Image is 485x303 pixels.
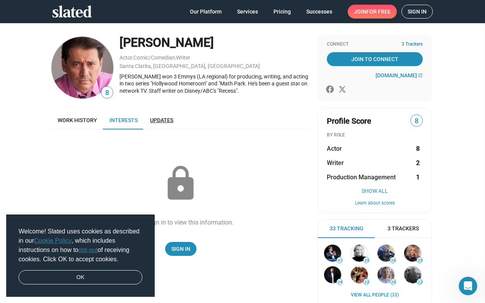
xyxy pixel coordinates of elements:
span: Production Management [327,173,396,181]
a: Work history [51,111,103,129]
span: for free [366,5,391,19]
span: Join [354,5,391,19]
mat-icon: open_in_new [418,73,423,78]
img: Mark Archuleta [51,37,113,99]
a: Pricing [267,5,297,19]
span: 8 [101,88,113,98]
img: Casey Twenter [404,266,421,283]
a: View all People (33) [351,292,399,298]
img: Liz Cardenas [404,245,421,262]
div: [PERSON_NAME] [120,34,310,51]
span: Pricing [273,5,291,19]
span: Successes [306,5,332,19]
span: 36 [390,258,396,263]
a: dismiss cookie message [19,270,142,285]
img: James Cullen Bressack [324,266,341,283]
span: , [175,56,176,60]
strong: 2 [416,159,420,167]
a: Our Platform [184,5,228,19]
div: [PERSON_NAME] won 3 Emmys (LA regional) for producing, writing, and acting in two series "Hollywo... [120,73,310,95]
span: Sign In [171,242,190,256]
img: Matthew Boyd [377,245,394,262]
span: 39 [364,258,369,263]
a: Actor [120,54,133,61]
div: BY ROLE [327,132,423,138]
span: , [133,56,133,60]
span: 3 Trackers [401,41,423,48]
span: 33 Tracking [330,225,364,232]
img: Ty Dickson [351,266,368,283]
a: Writer [176,54,190,61]
a: [DOMAIN_NAME] [376,72,423,78]
a: Updates [144,111,179,129]
a: Services [231,5,264,19]
button: Show All [327,188,423,194]
span: 35 [417,258,422,263]
span: 3 Trackers [388,225,419,232]
span: Our Platform [190,5,222,19]
a: Sign in [401,5,433,19]
span: [DOMAIN_NAME] [376,72,417,78]
span: Services [237,5,258,19]
span: Work history [58,117,97,123]
span: 32 [364,280,369,284]
span: Writer [327,159,344,167]
div: Connect [327,41,423,48]
span: 41 [337,258,342,263]
img: Shelly Bancroft [351,245,368,262]
span: 34 [337,280,342,284]
strong: 8 [416,145,420,153]
span: Profile Score [327,116,371,126]
a: Join To Connect [327,52,423,66]
a: Comic/Comedian [133,54,175,61]
a: Santa Clarita, [GEOGRAPHIC_DATA], [GEOGRAPHIC_DATA] [120,63,260,69]
div: cookieconsent [6,214,155,297]
strong: 1 [416,173,420,181]
span: Sign in [408,5,427,18]
span: Actor [327,145,342,153]
span: Updates [150,117,173,123]
div: Please sign in to view this information. [128,218,234,226]
span: Join To Connect [328,52,421,66]
img: Stephan Paternot [324,245,341,262]
a: Interests [103,111,144,129]
a: Cookie Policy [34,237,72,244]
mat-icon: lock [161,164,200,203]
span: Interests [109,117,138,123]
a: Successes [300,5,338,19]
span: Welcome! Slated uses cookies as described in our , which includes instructions on how to of recei... [19,227,142,264]
img: Nathan Gardocki [377,266,394,283]
a: opt-out [79,247,98,253]
a: Sign In [165,242,196,256]
a: Joinfor free [348,5,397,19]
button: Learn about scores [327,200,423,206]
iframe: Intercom live chat [459,277,477,295]
span: 8 [411,116,422,126]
